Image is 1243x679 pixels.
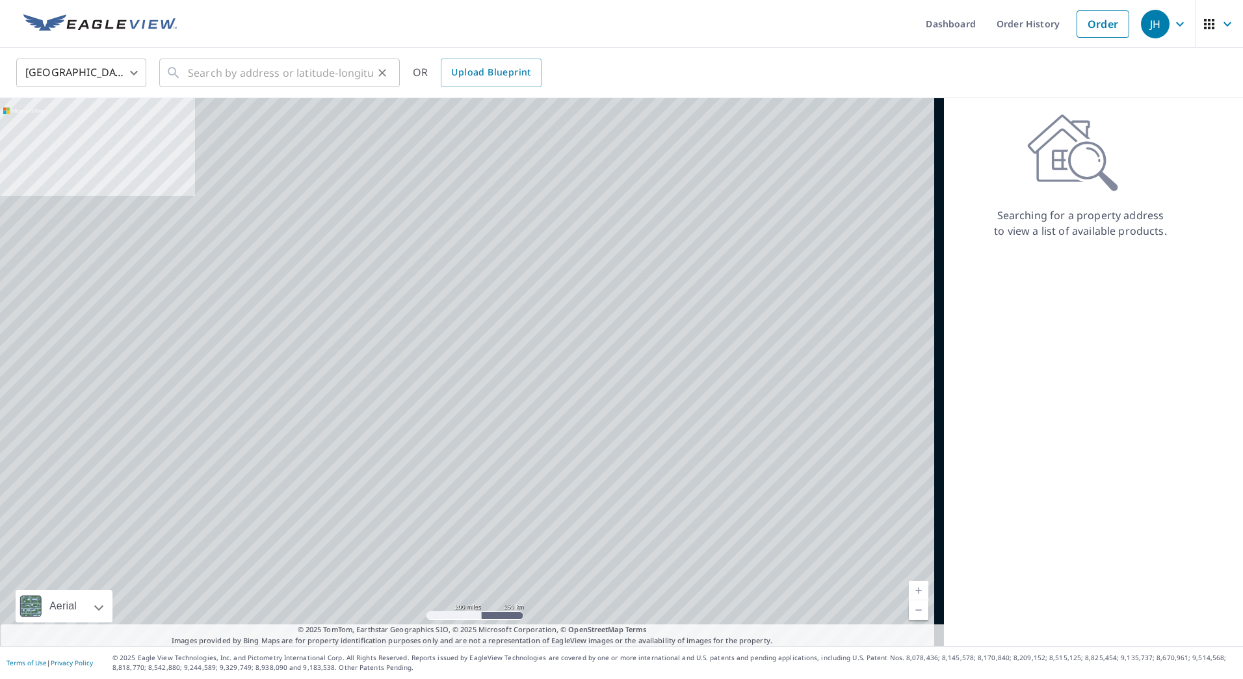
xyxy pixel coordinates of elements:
span: © 2025 TomTom, Earthstar Geographics SIO, © 2025 Microsoft Corporation, © [298,624,647,635]
p: | [7,659,93,667]
a: Terms of Use [7,658,47,667]
img: EV Logo [23,14,177,34]
div: JH [1141,10,1170,38]
p: © 2025 Eagle View Technologies, Inc. and Pictometry International Corp. All Rights Reserved. Repo... [112,653,1236,672]
a: Order [1077,10,1129,38]
div: Aerial [46,590,81,622]
a: Privacy Policy [51,658,93,667]
span: Upload Blueprint [451,64,530,81]
div: Aerial [16,590,112,622]
div: [GEOGRAPHIC_DATA] [16,55,146,91]
a: Current Level 5, Zoom Out [909,600,928,620]
input: Search by address or latitude-longitude [188,55,373,91]
a: Terms [625,624,647,634]
a: Current Level 5, Zoom In [909,581,928,600]
a: OpenStreetMap [568,624,623,634]
button: Clear [373,64,391,82]
div: OR [413,59,542,87]
a: Upload Blueprint [441,59,541,87]
p: Searching for a property address to view a list of available products. [993,207,1168,239]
